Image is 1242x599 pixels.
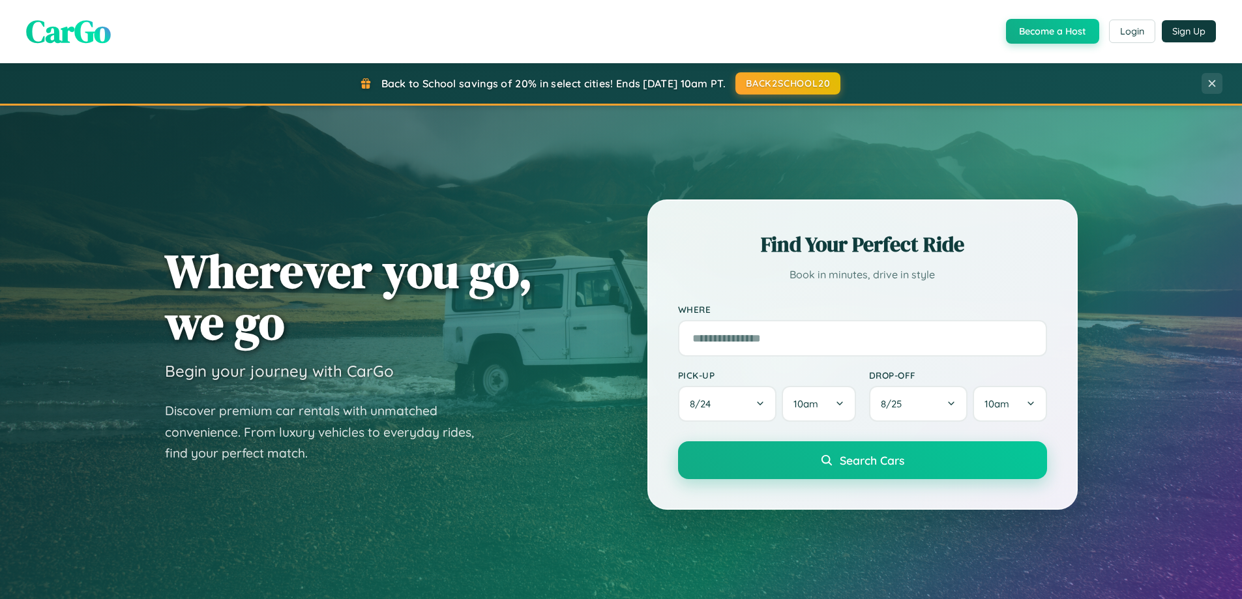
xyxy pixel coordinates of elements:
p: Book in minutes, drive in style [678,265,1047,284]
button: 10am [973,386,1046,422]
span: Search Cars [840,453,904,467]
label: Where [678,304,1047,315]
button: Login [1109,20,1155,43]
span: Back to School savings of 20% in select cities! Ends [DATE] 10am PT. [381,77,726,90]
h2: Find Your Perfect Ride [678,230,1047,259]
button: Search Cars [678,441,1047,479]
button: 8/24 [678,386,777,422]
span: 10am [793,398,818,410]
span: 8 / 24 [690,398,717,410]
p: Discover premium car rentals with unmatched convenience. From luxury vehicles to everyday rides, ... [165,400,491,464]
span: CarGo [26,10,111,53]
span: 10am [984,398,1009,410]
label: Pick-up [678,370,856,381]
button: BACK2SCHOOL20 [735,72,840,95]
button: Sign Up [1162,20,1216,42]
button: 8/25 [869,386,968,422]
label: Drop-off [869,370,1047,381]
h1: Wherever you go, we go [165,245,533,348]
h3: Begin your journey with CarGo [165,361,394,381]
button: Become a Host [1006,19,1099,44]
button: 10am [782,386,855,422]
span: 8 / 25 [881,398,908,410]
